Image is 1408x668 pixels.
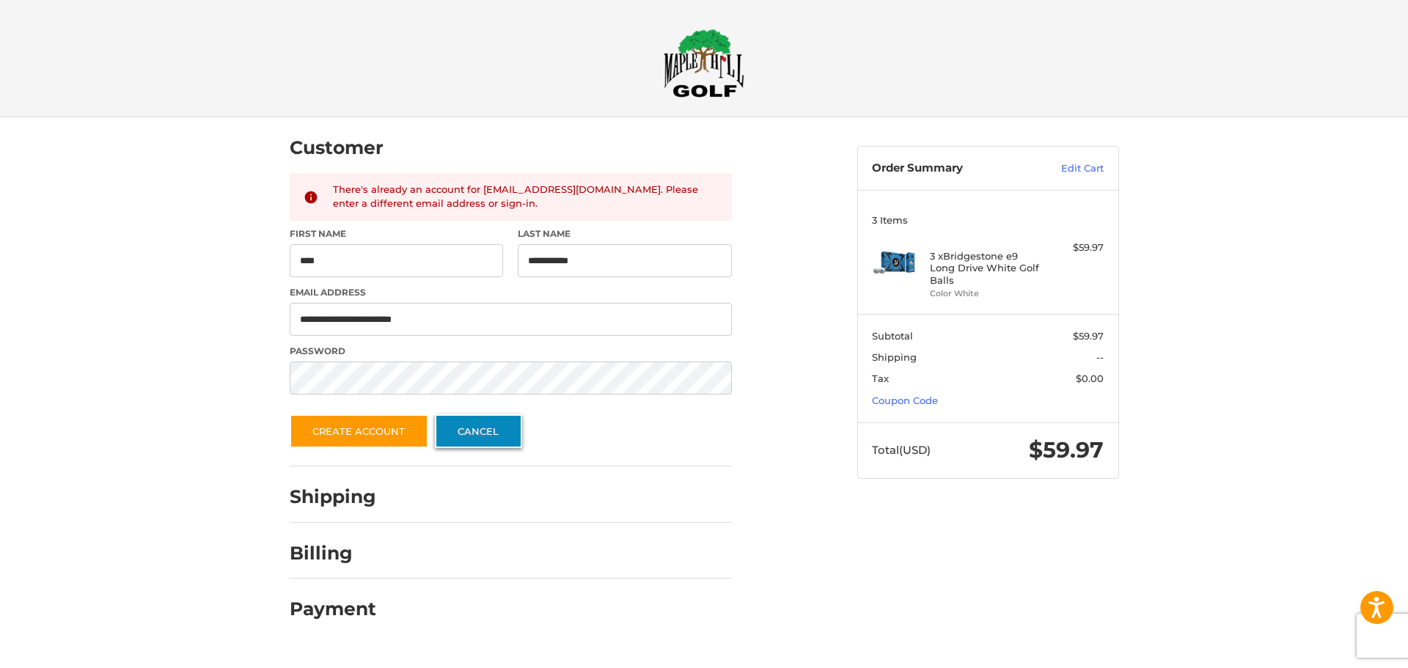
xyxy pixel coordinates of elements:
[290,598,376,620] h2: Payment
[290,227,504,241] label: First Name
[435,414,522,448] a: Cancel
[290,485,376,508] h2: Shipping
[930,287,1042,300] li: Color White
[872,394,938,406] a: Coupon Code
[872,443,931,457] span: Total (USD)
[290,414,428,448] button: Create Account
[1287,628,1408,668] iframe: Google Customer Reviews
[1073,330,1104,342] span: $59.97
[333,183,718,211] div: There's already an account for [EMAIL_ADDRESS][DOMAIN_NAME]. Please enter a different email addre...
[1046,241,1104,255] div: $59.97
[872,330,913,342] span: Subtotal
[290,345,732,358] label: Password
[1076,372,1104,384] span: $0.00
[872,372,889,384] span: Tax
[872,214,1104,226] h3: 3 Items
[872,161,1030,176] h3: Order Summary
[290,136,384,159] h2: Customer
[872,351,917,363] span: Shipping
[518,227,732,241] label: Last Name
[1030,161,1104,176] a: Edit Cart
[290,542,375,565] h2: Billing
[290,286,732,299] label: Email Address
[1029,436,1104,463] span: $59.97
[930,250,1042,286] h4: 3 x Bridgestone e9 Long Drive White Golf Balls
[664,29,744,98] img: Maple Hill Golf
[1096,351,1104,363] span: --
